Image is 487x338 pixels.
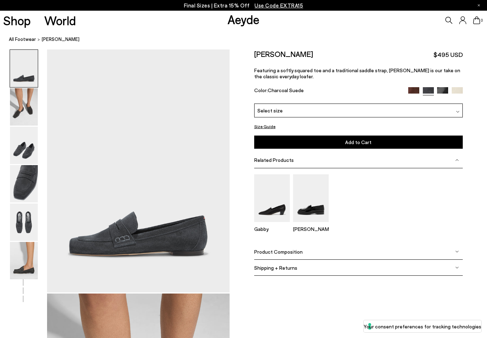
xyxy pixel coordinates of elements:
div: Color: [254,87,402,95]
img: Lana Suede Loafers - Image 6 [10,242,38,279]
a: All Footwear [9,36,36,43]
img: svg%3E [456,110,460,113]
img: Gabby Almond-Toe Loafers [254,174,290,222]
a: Gabby Almond-Toe Loafers Gabby [254,217,290,232]
img: Lana Suede Loafers - Image 1 [10,50,38,87]
a: World [44,14,76,27]
img: Lana Suede Loafers - Image 2 [10,88,38,126]
nav: breadcrumb [9,30,487,49]
img: svg%3E [455,250,459,253]
a: Aeyde [227,12,260,27]
span: Product Composition [254,249,303,255]
p: [PERSON_NAME] [293,226,329,232]
img: Leon Loafers [293,174,329,222]
img: Lana Suede Loafers - Image 5 [10,204,38,241]
img: svg%3E [455,266,459,269]
img: Lana Suede Loafers - Image 3 [10,127,38,164]
span: [PERSON_NAME] [42,36,80,43]
span: Charcoal Suede [268,87,304,93]
a: Shop [3,14,31,27]
span: Related Products [254,157,294,163]
p: Final Sizes | Extra 15% Off [184,1,303,10]
button: Your consent preferences for tracking technologies [364,320,481,332]
span: Select size [257,107,283,114]
a: Leon Loafers [PERSON_NAME] [293,217,329,232]
p: Featuring a softly squared toe and a traditional saddle strap, [PERSON_NAME] is our take on the c... [254,67,463,79]
span: Navigate to /collections/ss25-final-sizes [255,2,303,9]
span: $495 USD [434,50,463,59]
span: 0 [480,19,484,22]
label: Your consent preferences for tracking technologies [364,323,481,330]
p: Gabby [254,226,290,232]
button: Add to Cart [254,136,463,149]
button: Size Guide [254,122,276,131]
span: Add to Cart [345,139,371,145]
img: Lana Suede Loafers - Image 4 [10,165,38,202]
img: svg%3E [455,158,459,162]
a: 0 [473,16,480,24]
span: Shipping + Returns [254,265,297,271]
h2: [PERSON_NAME] [254,49,313,58]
